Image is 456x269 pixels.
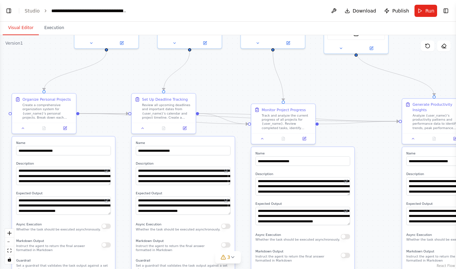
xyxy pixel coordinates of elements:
p: Whether the task should be executed asynchronously. [136,227,220,231]
label: Guardrail [16,259,111,263]
button: fit view [5,246,14,255]
button: No output available [33,125,55,131]
g: Edge from 9f985422-f007-4768-a9c1-1dd20ea8fb55 to deaf7891-6cbe-41b0-8816-14187e4d9d95 [161,51,192,90]
button: Publish [381,5,412,17]
button: Download [342,5,379,17]
button: Open in editor [104,197,110,203]
button: zoom out [5,238,14,246]
p: Instruct the agent to return the final answer formatted in Markdown [256,254,341,263]
g: Edge from 7cdf35e8-450a-4338-9930-5d231b94eec0 to 4c47a418-623e-43d3-8b83-b409e6f21cd0 [319,119,399,126]
div: Set Up Deadline Tracking [142,97,188,102]
button: Show right sidebar [441,6,451,16]
button: No output available [272,136,294,142]
p: Instruct the agent to return the final answer formatted in Markdown [136,244,221,252]
span: 3 [227,254,230,261]
label: Description [136,162,230,166]
img: FileReadTool [353,30,359,36]
button: zoom in [5,229,14,238]
g: Edge from deaf7891-6cbe-41b0-8816-14187e4d9d95 to 4c47a418-623e-43d3-8b83-b409e6f21cd0 [199,111,399,124]
label: Description [256,172,350,176]
label: Guardrail [136,259,230,263]
g: Edge from deaf7891-6cbe-41b0-8816-14187e4d9d95 to 7cdf35e8-450a-4338-9930-5d231b94eec0 [199,111,248,126]
button: Open in side panel [176,125,194,131]
div: Organize Personal Projects [22,97,71,102]
label: Expected Output [16,191,111,195]
span: Async Execution [16,222,42,226]
nav: breadcrumb [25,7,127,14]
button: No output available [423,136,445,142]
button: Open in side panel [295,136,313,142]
g: Edge from be5a7c26-8411-40be-9dbd-c5e87ed06195 to 4c47a418-623e-43d3-8b83-b409e6f21cd0 [79,111,399,124]
button: Open in editor [104,168,110,174]
span: Markdown Output [256,250,284,253]
label: Expected Output [136,191,230,195]
button: toggle interactivity [5,255,14,264]
div: Set Up Deadline TrackingReview all upcoming deadlines and important dates from {user_name}'s cale... [131,93,196,134]
button: Open in side panel [357,45,386,51]
g: Edge from 868ba4f1-be6e-4e18-9867-9dd6922d44b9 to 4c47a418-623e-43d3-8b83-b409e6f21cd0 [353,51,437,95]
label: Name [136,141,230,145]
button: Open in editor [223,197,229,203]
p: Whether the task should be executed asynchronously. [16,227,101,231]
div: Track and analyze the current progress of all projects for {user_name}. Review completed tasks, i... [262,114,312,130]
a: React Flow attribution [437,264,455,268]
button: Open in editor [223,168,229,174]
label: Name [256,151,350,155]
span: Download [353,7,376,14]
div: Monitor Project Progress [262,107,306,112]
label: Expected Output [256,202,350,206]
g: Edge from be5a7c26-8411-40be-9dbd-c5e87ed06195 to deaf7891-6cbe-41b0-8816-14187e4d9d95 [79,111,128,116]
button: Execution [39,21,70,35]
div: Monitor Project ProgressTrack and analyze the current progress of all projects for {user_name}. R... [251,103,316,144]
button: Run [414,5,437,17]
span: Run [425,7,434,14]
label: Description [16,162,111,166]
g: Edge from 5115dbb1-702c-44cd-872a-65e86af04f61 to 7cdf35e8-450a-4338-9930-5d231b94eec0 [270,51,286,101]
button: No output available [153,125,175,131]
button: Open in side panel [107,40,136,46]
button: Open in side panel [56,125,74,131]
a: Studio [25,8,40,14]
div: Create a comprehensive organization system for {user_name}'s personal projects. Break down each p... [22,103,73,120]
button: 3 [215,251,241,264]
button: Visual Editor [3,21,39,35]
span: Publish [392,7,409,14]
span: Async Execution [256,233,281,237]
span: Async Execution [136,222,161,226]
span: Async Execution [406,233,432,237]
button: Open in side panel [190,40,219,46]
button: Show left sidebar [4,6,14,16]
div: Review all upcoming deadlines and important dates from {user_name}'s calendar and project timelin... [142,103,192,120]
div: Version 1 [5,41,23,46]
div: React Flow controls [5,229,14,264]
div: Organize Personal ProjectsCreate a comprehensive organization system for {user_name}'s personal p... [11,93,77,134]
span: Markdown Output [406,250,434,253]
label: Name [16,141,111,145]
button: Open in side panel [273,40,303,46]
button: Open in editor [343,208,349,214]
span: Markdown Output [136,239,164,243]
p: Instruct the agent to return the final answer formatted in Markdown [16,244,102,252]
p: Whether the task should be executed asynchronously. [256,238,340,242]
span: Markdown Output [16,239,44,243]
button: Open in editor [343,178,349,184]
g: Edge from 3ea9745d-64a5-4d9a-b507-ca3c03e6502b to be5a7c26-8411-40be-9dbd-c5e87ed06195 [42,51,109,90]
